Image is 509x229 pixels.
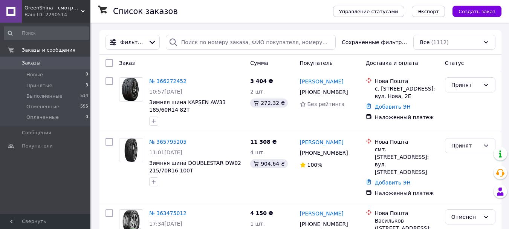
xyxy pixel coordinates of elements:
span: GreenShina - смотри в будущее [24,5,81,11]
div: Нова Пошта [375,209,439,217]
span: 17:34[DATE] [149,221,182,227]
a: № 365795205 [149,139,186,145]
span: Сумма [250,60,268,66]
span: 0 [86,71,88,78]
a: Зимняя шина KAPSEN AW33 185/60R14 82T [149,99,226,113]
a: № 366272452 [149,78,186,84]
div: Принят [451,141,480,150]
a: [PERSON_NAME] [300,210,344,217]
span: Принятые [26,82,52,89]
span: Управление статусами [339,9,398,14]
input: Поиск по номеру заказа, ФИО покупателя, номеру телефона, Email, номеру накладной [166,35,336,50]
div: Ваш ID: 2290514 [24,11,90,18]
a: Зимняя шина DOUBLESTAR DW02 215/70R16 100T [149,160,241,174]
div: Отменен [451,213,480,221]
div: [PHONE_NUMBER] [298,87,350,97]
span: Создать заказ [459,9,495,14]
span: Все [420,38,430,46]
span: 4 шт. [250,149,265,155]
span: 595 [80,103,88,110]
span: Покупатели [22,143,53,149]
div: [PHONE_NUMBER] [298,148,350,158]
span: 3 404 ₴ [250,78,273,84]
a: [PERSON_NAME] [300,78,344,85]
a: [PERSON_NAME] [300,138,344,146]
span: Новые [26,71,43,78]
span: Статус [445,60,464,66]
div: Наложенный платеж [375,114,439,121]
span: 4 150 ₴ [250,210,273,216]
input: Поиск [4,26,89,40]
span: 1 шт. [250,221,265,227]
span: Заказы [22,60,40,66]
span: Заказ [119,60,135,66]
span: Покупатель [300,60,333,66]
button: Создать заказ [452,6,501,17]
span: Сообщения [22,129,51,136]
span: Без рейтинга [307,101,345,107]
span: Экспорт [418,9,439,14]
span: Фильтры [120,38,145,46]
span: Оплаченные [26,114,59,121]
span: 0 [86,114,88,121]
span: 10:57[DATE] [149,89,182,95]
span: 100% [307,162,323,168]
a: Создать заказ [445,8,501,14]
span: Доставка и оплата [366,60,418,66]
span: 514 [80,93,88,100]
span: 11 308 ₴ [250,139,277,145]
div: Нова Пошта [375,77,439,85]
div: Принят [451,81,480,89]
a: Добавить ЭН [375,180,411,186]
div: с. [STREET_ADDRESS]: вул. Нова, 2Е [375,85,439,100]
div: 272.32 ₴ [250,98,288,108]
h1: Список заказов [113,7,178,16]
a: Добавить ЭН [375,104,411,110]
a: № 363475012 [149,210,186,216]
span: 3 [86,82,88,89]
span: 2 шт. [250,89,265,95]
span: Сохраненные фильтры: [342,38,408,46]
a: Фото товару [119,77,143,101]
div: Нова Пошта [375,138,439,146]
span: Отмененные [26,103,59,110]
span: (1112) [431,39,449,45]
button: Экспорт [412,6,445,17]
span: 11:01[DATE] [149,149,182,155]
img: Фото товару [119,78,143,101]
img: Фото товару [119,138,143,162]
div: 904.64 ₴ [250,159,288,168]
button: Управление статусами [333,6,404,17]
span: Заказы и сообщения [22,47,75,54]
div: Наложенный платеж [375,189,439,197]
div: смт. [STREET_ADDRESS]: вул. [STREET_ADDRESS] [375,146,439,176]
span: Выполненные [26,93,63,100]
